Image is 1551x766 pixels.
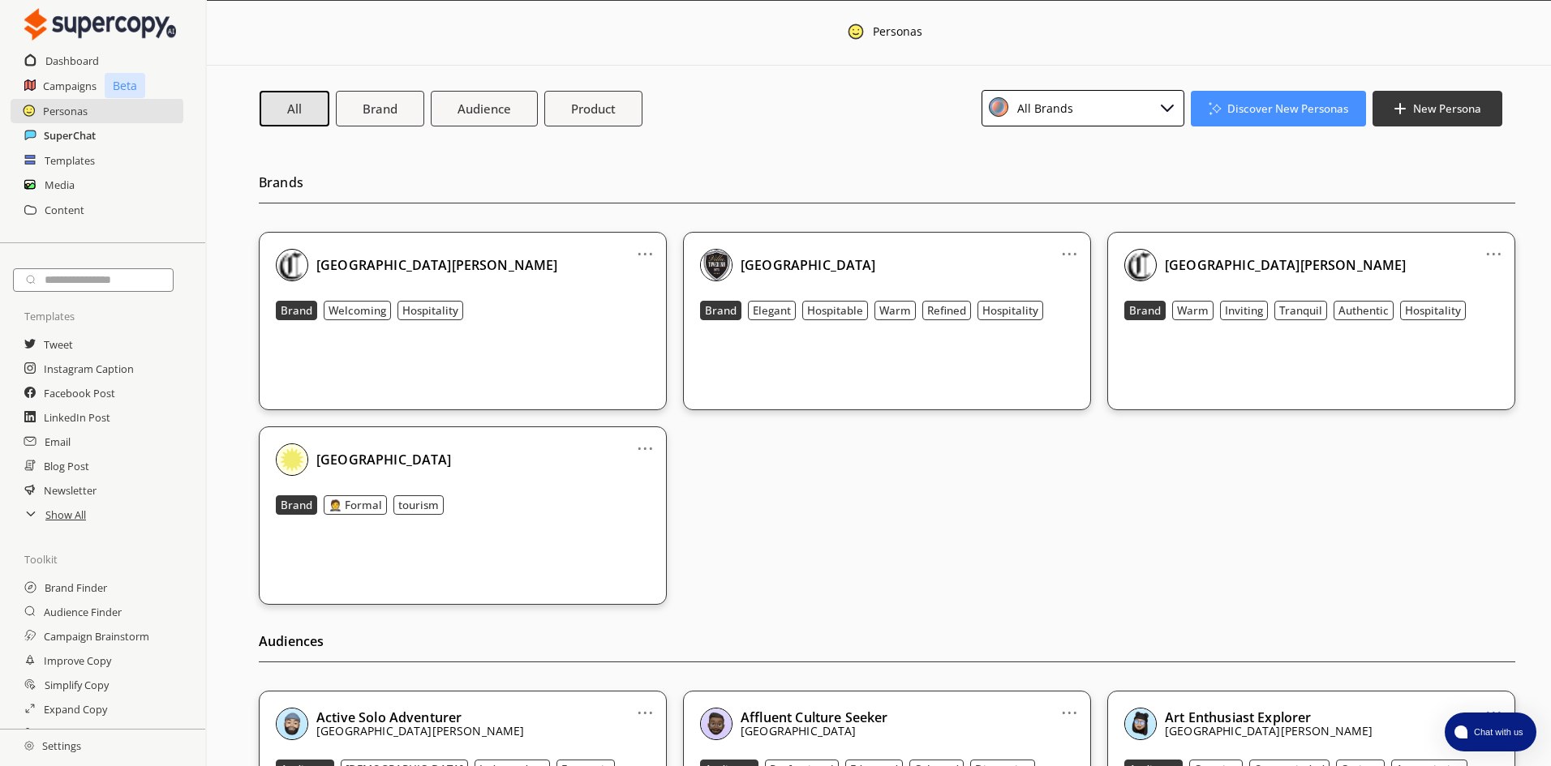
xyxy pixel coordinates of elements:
b: Warm [1177,303,1209,318]
button: Audience [431,91,538,126]
button: Authentic [1334,301,1394,320]
img: Close [276,708,308,740]
b: Elegant [753,303,791,318]
button: Welcoming [324,301,391,320]
a: ... [637,241,654,254]
a: Campaigns [43,74,97,98]
b: Brand [363,101,397,117]
img: Close [1124,708,1157,740]
b: Welcoming [329,303,386,318]
h2: Personas [43,99,88,123]
button: New Persona [1373,91,1502,126]
b: tourism [398,498,439,512]
b: Brand [281,303,312,318]
a: Facebook Post [44,381,115,405]
a: Dashboard [45,49,99,73]
img: Close [700,708,733,740]
img: Close [700,249,733,281]
a: Newsletter [44,478,97,503]
b: Brand [705,303,737,318]
button: Product [544,91,642,126]
a: Tweet [44,332,73,357]
a: SuperChat [44,123,96,148]
b: Tranquil [1279,303,1322,318]
a: ... [1485,241,1502,254]
button: Discover New Personas [1191,91,1367,126]
p: [GEOGRAPHIC_DATA] [741,725,887,738]
img: Close [989,97,1008,117]
p: [GEOGRAPHIC_DATA][PERSON_NAME] [316,725,525,738]
button: Hospitality [397,301,463,320]
b: 🤵 Formal [329,498,382,512]
div: Personas [873,25,922,43]
a: ... [1485,700,1502,713]
a: Email [45,430,71,454]
b: Inviting [1225,303,1263,318]
button: All [260,91,329,126]
b: Audience [458,101,511,117]
h2: Brands [259,170,1515,203]
a: Improve Copy [44,648,111,673]
button: atlas-launcher [1445,713,1536,751]
button: Brand [276,495,317,515]
button: Hospitality [1400,301,1466,320]
button: Refined [922,301,971,320]
b: [GEOGRAPHIC_DATA][PERSON_NAME] [1165,256,1407,274]
button: Elegant [748,301,796,320]
a: Expand Copy [44,697,107,721]
b: [GEOGRAPHIC_DATA] [316,451,452,469]
a: LinkedIn Post [44,405,110,430]
img: Close [24,8,176,41]
h2: Audience Changer [44,721,131,746]
a: Show All [45,503,86,527]
b: Hospitality [1405,303,1461,318]
img: Close [847,23,865,41]
a: Instagram Caption [44,357,134,381]
button: tourism [393,495,444,515]
a: Campaign Brainstorm [44,624,149,648]
img: Close [276,443,308,476]
b: Hospitality [402,303,458,318]
b: Hospitality [982,303,1038,318]
a: Templates [45,148,95,173]
b: [GEOGRAPHIC_DATA][PERSON_NAME] [316,256,558,274]
a: Simplify Copy [45,673,109,697]
button: Warm [1172,301,1214,320]
span: Chat with us [1467,725,1527,738]
button: Warm [874,301,916,320]
a: Content [45,198,84,222]
b: New Persona [1413,101,1481,116]
p: [GEOGRAPHIC_DATA][PERSON_NAME] [1165,725,1373,738]
img: Close [1124,249,1157,281]
b: Refined [927,303,966,318]
button: Inviting [1220,301,1268,320]
b: Product [571,101,616,117]
h2: Brand Finder [45,576,107,600]
a: ... [637,700,654,713]
h2: Audience Finder [44,600,122,624]
button: Brand [276,301,317,320]
b: [GEOGRAPHIC_DATA] [741,256,876,274]
a: ... [637,435,654,448]
button: Hospitality [977,301,1043,320]
b: Active Solo Adventurer [316,708,462,726]
h2: Audiences [259,629,1515,662]
img: Close [1158,97,1177,117]
b: Brand [281,498,312,512]
b: Art Enthusiast Explorer [1165,708,1311,726]
b: Affluent Culture Seeker [741,708,887,726]
b: All [287,101,302,117]
button: Brand [336,91,424,126]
